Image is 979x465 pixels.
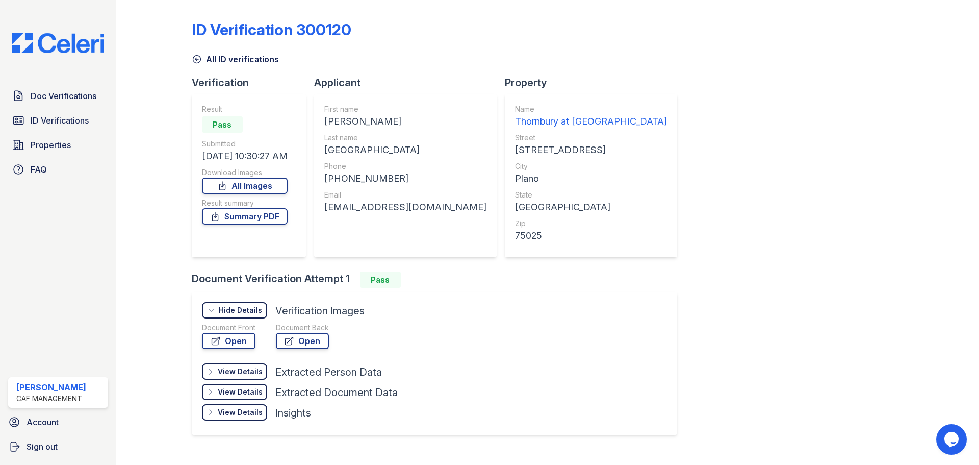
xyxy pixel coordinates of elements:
[192,272,685,288] div: Document Verification Attempt 1
[4,436,112,457] a: Sign out
[324,172,486,186] div: [PHONE_NUMBER]
[31,139,71,151] span: Properties
[324,200,486,214] div: [EMAIL_ADDRESS][DOMAIN_NAME]
[8,159,108,180] a: FAQ
[31,90,96,102] span: Doc Verifications
[202,178,288,194] a: All Images
[324,190,486,200] div: Email
[515,104,667,129] a: Name Thornbury at [GEOGRAPHIC_DATA]
[202,116,243,133] div: Pass
[515,200,667,214] div: [GEOGRAPHIC_DATA]
[218,407,263,418] div: View Details
[218,387,263,397] div: View Details
[202,333,255,349] a: Open
[515,161,667,172] div: City
[192,53,279,65] a: All ID verifications
[202,139,288,149] div: Submitted
[16,381,86,394] div: [PERSON_NAME]
[360,272,401,288] div: Pass
[202,323,255,333] div: Document Front
[515,190,667,200] div: State
[515,133,667,143] div: Street
[936,424,969,455] iframe: chat widget
[324,114,486,129] div: [PERSON_NAME]
[515,143,667,157] div: [STREET_ADDRESS]
[276,323,329,333] div: Document Back
[192,76,314,90] div: Verification
[515,114,667,129] div: Thornbury at [GEOGRAPHIC_DATA]
[202,104,288,114] div: Result
[324,133,486,143] div: Last name
[275,406,311,420] div: Insights
[515,104,667,114] div: Name
[202,198,288,208] div: Result summary
[515,229,667,243] div: 75025
[276,333,329,349] a: Open
[505,76,685,90] div: Property
[314,76,505,90] div: Applicant
[4,33,112,53] img: CE_Logo_Blue-a8612792a0a2168367f1c8372b55b34899dd931a85d93a1a3d3e32e68fde9ad4.png
[324,104,486,114] div: First name
[192,20,351,39] div: ID Verification 300120
[27,416,59,428] span: Account
[324,161,486,172] div: Phone
[202,149,288,163] div: [DATE] 10:30:27 AM
[515,172,667,186] div: Plano
[275,304,365,318] div: Verification Images
[31,163,47,176] span: FAQ
[8,110,108,131] a: ID Verifications
[202,167,288,178] div: Download Images
[4,412,112,432] a: Account
[218,366,263,377] div: View Details
[324,143,486,157] div: [GEOGRAPHIC_DATA]
[8,135,108,155] a: Properties
[275,385,398,400] div: Extracted Document Data
[31,114,89,127] span: ID Verifications
[275,365,382,379] div: Extracted Person Data
[16,394,86,404] div: CAF Management
[219,305,262,315] div: Hide Details
[202,208,288,225] a: Summary PDF
[515,218,667,229] div: Zip
[27,440,58,453] span: Sign out
[8,86,108,106] a: Doc Verifications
